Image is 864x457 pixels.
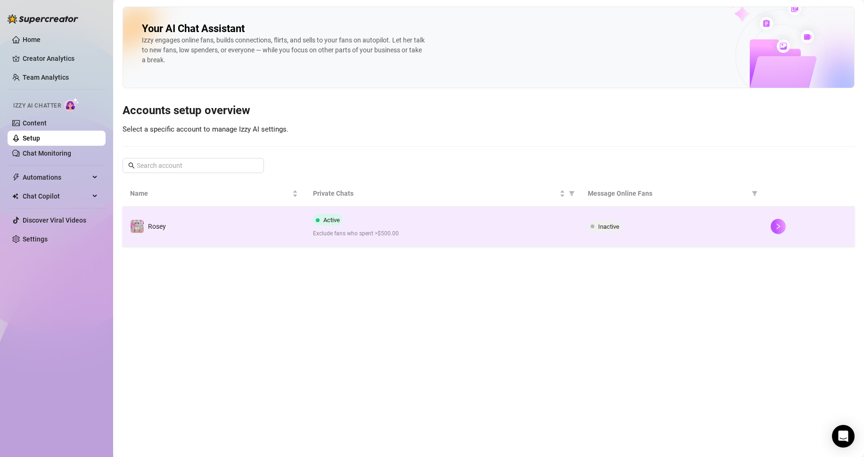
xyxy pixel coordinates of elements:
span: Message Online Fans [588,188,748,199]
span: Select a specific account to manage Izzy AI settings. [123,125,288,133]
span: Izzy AI Chatter [13,101,61,110]
th: Name [123,181,305,207]
div: Izzy engages online fans, builds connections, flirts, and sells to your fans on autopilot. Let he... [142,35,425,65]
a: Content [23,119,47,127]
a: Setup [23,134,40,142]
span: search [128,162,135,169]
span: Active [323,216,340,224]
span: right [775,223,782,230]
img: logo-BBDzfeDw.svg [8,14,78,24]
img: Chat Copilot [12,193,18,199]
a: Discover Viral Videos [23,216,86,224]
span: Exclude fans who spent >$500.00 [313,229,572,238]
span: Automations [23,170,90,185]
div: Open Intercom Messenger [832,425,855,448]
a: Home [23,36,41,43]
span: Inactive [598,223,619,230]
span: filter [569,191,575,196]
a: Settings [23,235,48,243]
a: Chat Monitoring [23,150,71,157]
h2: Your AI Chat Assistant [142,22,245,35]
img: AI Chatter [65,98,79,111]
input: Search account [137,160,251,171]
span: thunderbolt [12,174,20,181]
span: filter [750,186,759,200]
h3: Accounts setup overview [123,103,855,118]
button: right [771,219,786,234]
img: Rosey [131,220,144,233]
span: filter [567,186,576,200]
span: Rosey [148,223,166,230]
span: Private Chats [313,188,557,199]
th: Private Chats [305,181,580,207]
a: Team Analytics [23,74,69,81]
span: filter [752,191,757,196]
a: Creator Analytics [23,51,98,66]
span: Name [130,188,290,199]
span: Chat Copilot [23,189,90,204]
